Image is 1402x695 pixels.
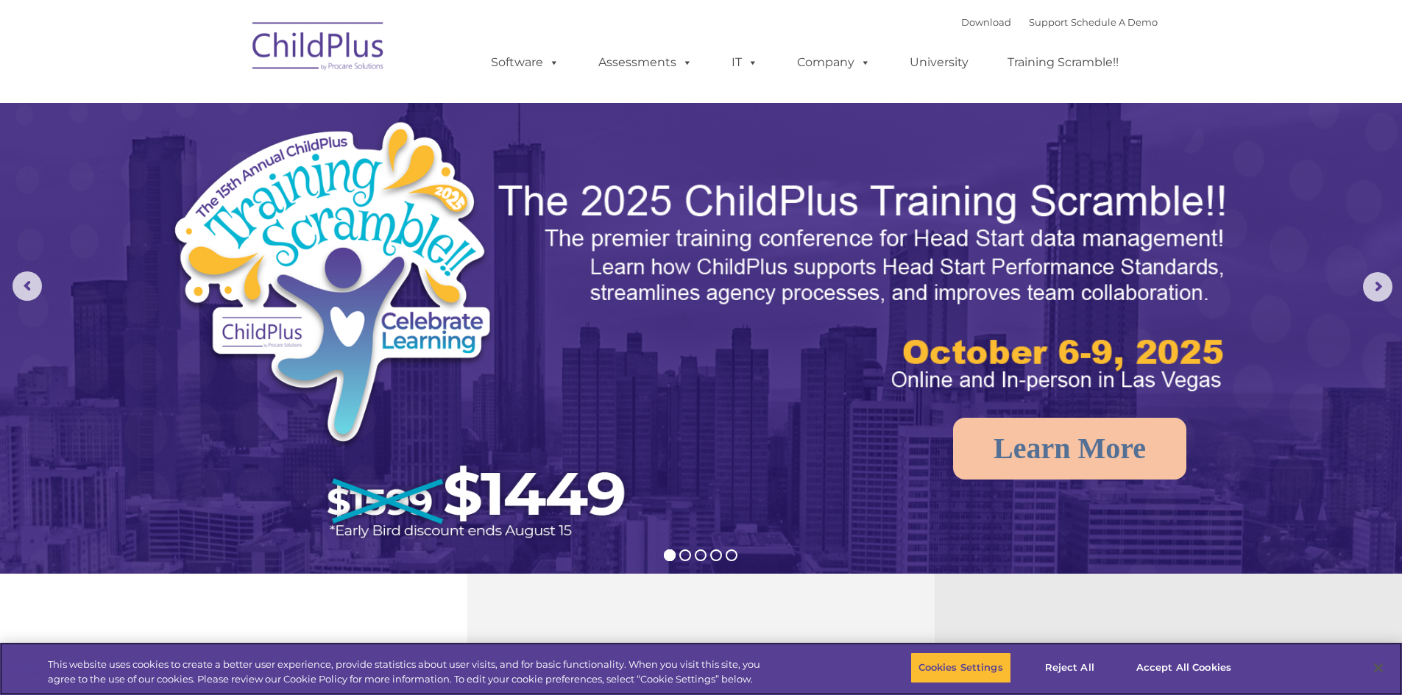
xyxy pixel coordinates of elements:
[895,48,983,77] a: University
[584,48,707,77] a: Assessments
[1071,16,1158,28] a: Schedule A Demo
[782,48,885,77] a: Company
[961,16,1158,28] font: |
[245,12,392,85] img: ChildPlus by Procare Solutions
[953,418,1186,480] a: Learn More
[1362,652,1395,684] button: Close
[48,657,771,686] div: This website uses cookies to create a better user experience, provide statistics about user visit...
[476,48,574,77] a: Software
[717,48,773,77] a: IT
[205,157,267,168] span: Phone number
[910,652,1011,683] button: Cookies Settings
[1128,652,1239,683] button: Accept All Cookies
[1029,16,1068,28] a: Support
[993,48,1133,77] a: Training Scramble!!
[961,16,1011,28] a: Download
[205,97,249,108] span: Last name
[1024,652,1116,683] button: Reject All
